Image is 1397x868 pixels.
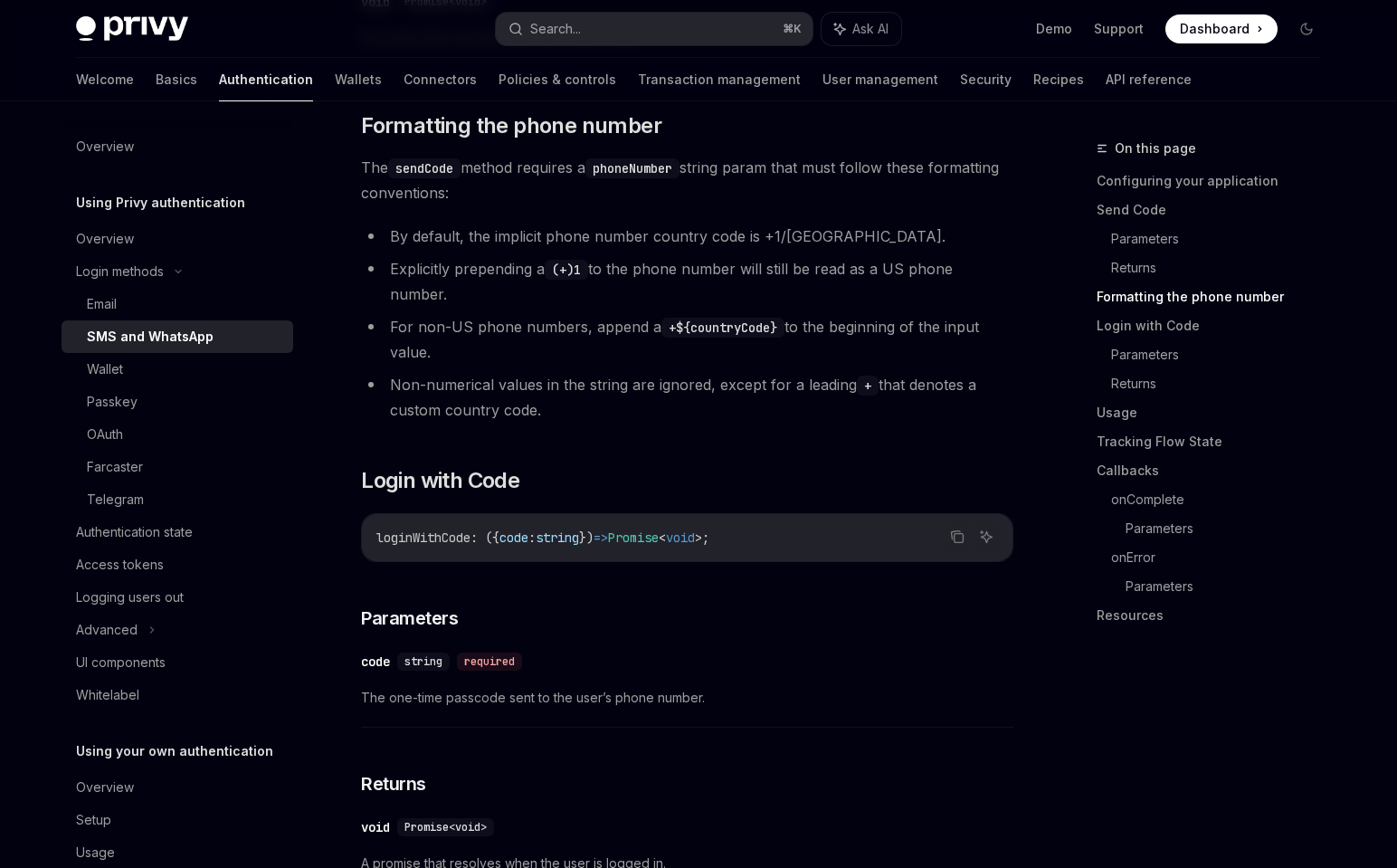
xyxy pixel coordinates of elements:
[1111,224,1335,253] a: Parameters
[404,58,477,101] a: Connectors
[76,192,245,214] h5: Using Privy authentication
[1115,138,1196,159] span: On this page
[76,587,184,608] div: Logging users out
[594,529,608,546] span: =>
[219,58,313,101] a: Authentication
[361,256,1013,307] li: Explicitly prepending a to the phone number will still be read as a US phone number.
[76,554,164,576] div: Access tokens
[62,288,293,320] a: Email
[62,804,293,836] a: Setup
[1292,14,1321,43] button: Toggle dark mode
[1036,20,1072,38] a: Demo
[702,529,709,546] span: ;
[585,158,679,178] code: phoneNumber
[857,376,879,396] code: +
[1180,20,1250,38] span: Dashboard
[822,13,901,45] button: Ask AI
[1033,58,1084,101] a: Recipes
[1097,311,1335,340] a: Login with Code
[1097,456,1335,485] a: Callbacks
[361,653,390,671] div: code
[499,529,528,546] span: code
[1094,20,1144,38] a: Support
[1111,369,1335,398] a: Returns
[361,818,390,836] div: void
[376,529,470,546] span: loginWithCode
[666,529,695,546] span: void
[822,58,938,101] a: User management
[62,581,293,614] a: Logging users out
[1126,572,1335,601] a: Parameters
[76,842,115,863] div: Usage
[1126,514,1335,543] a: Parameters
[76,16,188,42] img: dark logo
[361,224,1013,249] li: By default, the implicit phone number country code is +1/[GEOGRAPHIC_DATA].
[1111,543,1335,572] a: onError
[470,529,499,546] span: : ({
[76,521,193,543] div: Authentication state
[1097,196,1335,224] a: Send Code
[87,456,143,478] div: Farcaster
[496,13,813,45] button: Search...⌘K
[62,548,293,581] a: Access tokens
[76,740,273,762] h5: Using your own authentication
[62,771,293,804] a: Overview
[638,58,801,101] a: Transaction management
[1097,427,1335,456] a: Tracking Flow State
[974,525,998,548] button: Ask AI
[361,155,1013,205] span: The method requires a string param that must follow these formatting conventions:
[76,777,134,798] div: Overview
[87,326,214,348] div: SMS and WhatsApp
[62,646,293,679] a: UI components
[335,58,382,101] a: Wallets
[76,136,134,157] div: Overview
[1097,167,1335,196] a: Configuring your application
[62,386,293,418] a: Passkey
[62,483,293,516] a: Telegram
[62,679,293,711] a: Whitelabel
[62,223,293,255] a: Overview
[457,653,522,671] div: required
[361,372,1013,423] li: Non-numerical values in the string are ignored, except for a leading that denotes a custom countr...
[76,809,111,831] div: Setup
[87,489,144,510] div: Telegram
[1111,340,1335,369] a: Parameters
[1097,398,1335,427] a: Usage
[960,58,1012,101] a: Security
[1106,58,1192,101] a: API reference
[361,314,1013,365] li: For non-US phone numbers, append a to the beginning of the input value.
[404,820,487,835] span: Promise<void>
[62,353,293,386] a: Wallet
[87,293,117,315] div: Email
[1111,485,1335,514] a: onComplete
[659,529,666,546] span: <
[62,320,293,353] a: SMS and WhatsApp
[76,652,166,673] div: UI components
[87,424,123,445] div: OAuth
[1097,282,1335,311] a: Formatting the phone number
[361,111,661,140] span: Formatting the phone number
[87,391,138,413] div: Passkey
[76,58,134,101] a: Welcome
[1097,601,1335,630] a: Resources
[579,529,594,546] span: })
[361,771,426,796] span: Returns
[404,654,442,669] span: string
[361,606,458,631] span: Parameters
[76,619,138,641] div: Advanced
[545,260,588,280] code: (+)1
[76,228,134,250] div: Overview
[695,529,702,546] span: >
[536,529,579,546] span: string
[1165,14,1278,43] a: Dashboard
[62,451,293,483] a: Farcaster
[946,525,969,548] button: Copy the contents from the code block
[783,22,802,36] span: ⌘ K
[76,261,164,282] div: Login methods
[62,130,293,163] a: Overview
[530,18,581,40] div: Search...
[388,158,461,178] code: sendCode
[661,318,784,338] code: +${countryCode}
[361,466,519,495] span: Login with Code
[156,58,197,101] a: Basics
